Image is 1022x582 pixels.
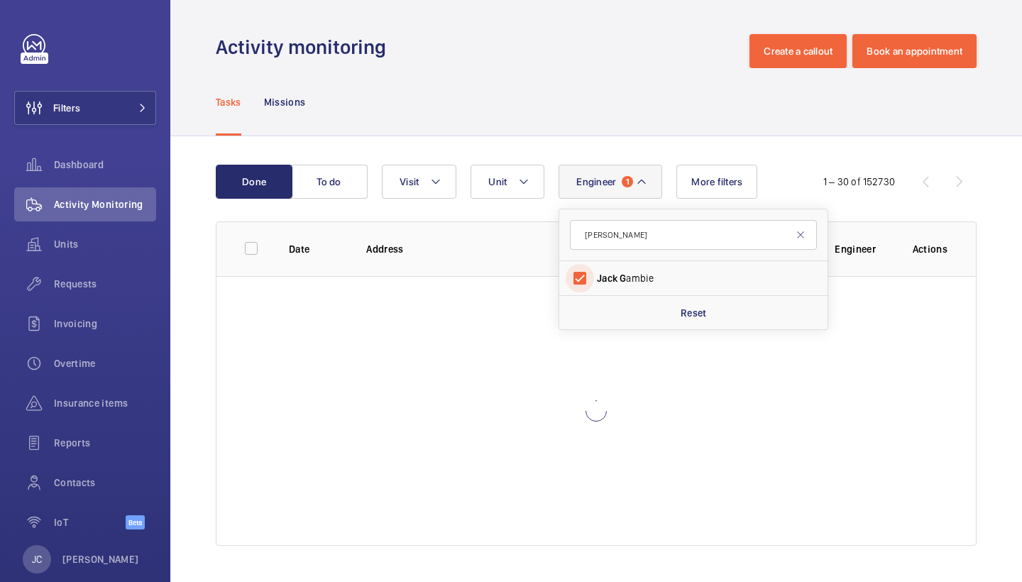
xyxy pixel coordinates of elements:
[576,176,616,187] span: Engineer
[62,552,139,566] p: [PERSON_NAME]
[54,515,126,529] span: IoT
[681,306,707,320] p: Reset
[54,237,156,251] span: Units
[559,165,662,199] button: Engineer1
[216,95,241,109] p: Tasks
[823,175,895,189] div: 1 – 30 of 152730
[32,552,42,566] p: JC
[54,317,156,331] span: Invoicing
[291,165,368,199] button: To do
[913,242,947,256] p: Actions
[597,271,792,285] span: ambie
[400,176,419,187] span: Visit
[852,34,977,68] button: Book an appointment
[54,277,156,291] span: Requests
[14,91,156,125] button: Filters
[54,476,156,490] span: Contacts
[54,356,156,370] span: Overtime
[835,242,889,256] p: Engineer
[54,436,156,450] span: Reports
[216,165,292,199] button: Done
[620,273,626,284] span: G
[126,515,145,529] span: Beta
[597,273,617,284] span: Jack
[216,34,395,60] h1: Activity monitoring
[691,176,742,187] span: More filters
[366,242,537,256] p: Address
[488,176,507,187] span: Unit
[54,197,156,212] span: Activity Monitoring
[53,101,80,115] span: Filters
[289,242,344,256] p: Date
[264,95,306,109] p: Missions
[676,165,757,199] button: More filters
[570,220,817,250] input: Search by engineer
[54,396,156,410] span: Insurance items
[622,176,633,187] span: 1
[471,165,544,199] button: Unit
[54,158,156,172] span: Dashboard
[749,34,847,68] button: Create a callout
[382,165,456,199] button: Visit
